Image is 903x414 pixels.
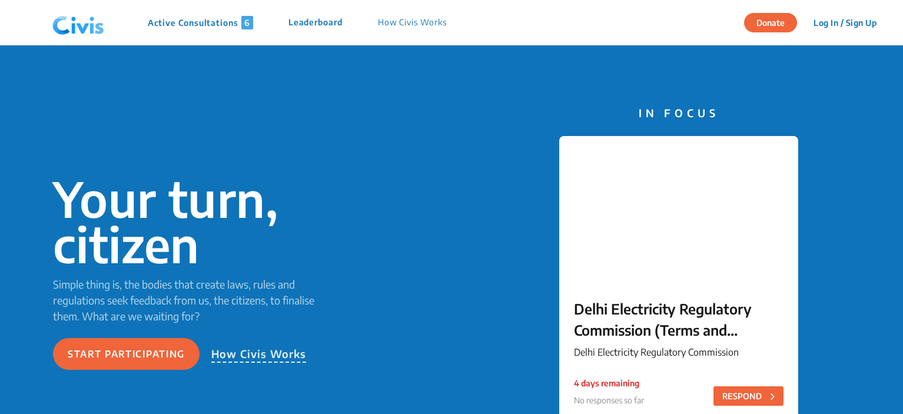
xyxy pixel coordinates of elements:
[744,13,797,32] button: Donate
[53,276,332,324] p: Simple thing is, the bodies that create laws, rules and regulations seek feedback from us, the ci...
[574,395,644,405] span: No responses so far
[211,346,307,363] p: How Civis Works
[148,16,253,29] p: Active Consultations
[378,16,447,29] p: How Civis Works
[574,298,784,340] p: Delhi Electricity Regulatory Commission (Terms and Conditions for Determination of Tariff) (Secon...
[48,5,109,41] img: navlogo.png
[288,16,343,29] p: Leaderboard
[574,345,784,359] p: Delhi Electricity Regulatory Commission
[53,338,200,370] button: Start participating
[241,16,253,29] span: 6
[806,14,884,32] button: Log In / Sign Up
[559,105,798,121] p: IN FOCUS
[744,16,806,28] a: Donate
[574,377,644,389] p: 4 days remaining
[53,176,332,267] p: Your turn, citizen
[713,386,784,406] button: RESPOND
